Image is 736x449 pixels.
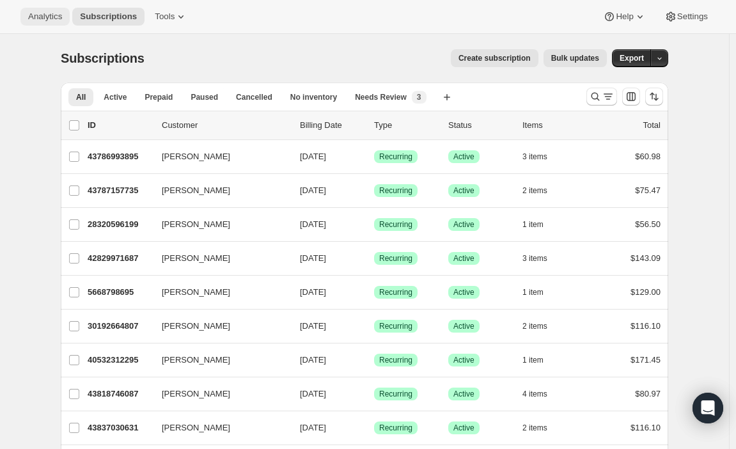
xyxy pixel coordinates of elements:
[453,321,474,331] span: Active
[154,350,282,370] button: [PERSON_NAME]
[88,286,152,299] p: 5668798695
[453,287,474,297] span: Active
[635,152,661,161] span: $60.98
[635,389,661,398] span: $80.97
[453,185,474,196] span: Active
[374,119,438,132] div: Type
[522,351,558,369] button: 1 item
[88,182,661,200] div: 43787157735[PERSON_NAME][DATE]SuccessRecurringSuccessActive2 items$75.47
[88,320,152,333] p: 30192664807
[522,389,547,399] span: 4 items
[635,219,661,229] span: $56.50
[630,423,661,432] span: $116.10
[88,218,152,231] p: 28320596199
[379,185,412,196] span: Recurring
[104,92,127,102] span: Active
[448,119,512,132] p: Status
[154,146,282,167] button: [PERSON_NAME]
[20,8,70,26] button: Analytics
[300,119,364,132] p: Billing Date
[551,53,599,63] span: Bulk updates
[162,320,230,333] span: [PERSON_NAME]
[154,316,282,336] button: [PERSON_NAME]
[300,253,326,263] span: [DATE]
[154,180,282,201] button: [PERSON_NAME]
[630,253,661,263] span: $143.09
[88,252,152,265] p: 42829971687
[162,252,230,265] span: [PERSON_NAME]
[453,389,474,399] span: Active
[643,119,661,132] p: Total
[61,51,145,65] span: Subscriptions
[612,49,652,67] button: Export
[379,152,412,162] span: Recurring
[300,423,326,432] span: [DATE]
[522,317,561,335] button: 2 items
[162,119,290,132] p: Customer
[300,219,326,229] span: [DATE]
[522,287,544,297] span: 1 item
[622,88,640,106] button: Customize table column order and visibility
[154,418,282,438] button: [PERSON_NAME]
[88,148,661,166] div: 43786993895[PERSON_NAME][DATE]SuccessRecurringSuccessActive3 items$60.98
[28,12,62,22] span: Analytics
[162,184,230,197] span: [PERSON_NAME]
[80,12,137,22] span: Subscriptions
[76,92,86,102] span: All
[88,119,152,132] p: ID
[522,283,558,301] button: 1 item
[693,393,723,423] div: Open Intercom Messenger
[522,253,547,264] span: 3 items
[453,253,474,264] span: Active
[453,355,474,365] span: Active
[379,287,412,297] span: Recurring
[616,12,633,22] span: Help
[379,389,412,399] span: Recurring
[154,214,282,235] button: [PERSON_NAME]
[88,317,661,335] div: 30192664807[PERSON_NAME][DATE]SuccessRecurringSuccessActive2 items$116.10
[522,182,561,200] button: 2 items
[657,8,716,26] button: Settings
[586,88,617,106] button: Search and filter results
[522,152,547,162] span: 3 items
[379,355,412,365] span: Recurring
[155,12,175,22] span: Tools
[88,184,152,197] p: 43787157735
[379,321,412,331] span: Recurring
[522,385,561,403] button: 4 items
[162,286,230,299] span: [PERSON_NAME]
[290,92,337,102] span: No inventory
[677,12,708,22] span: Settings
[300,355,326,365] span: [DATE]
[453,152,474,162] span: Active
[630,321,661,331] span: $116.10
[645,88,663,106] button: Sort the results
[300,152,326,161] span: [DATE]
[417,92,421,102] span: 3
[635,185,661,195] span: $75.47
[522,219,544,230] span: 1 item
[88,421,152,434] p: 43837030631
[522,148,561,166] button: 3 items
[300,389,326,398] span: [DATE]
[522,355,544,365] span: 1 item
[379,219,412,230] span: Recurring
[162,218,230,231] span: [PERSON_NAME]
[522,185,547,196] span: 2 items
[595,8,654,26] button: Help
[154,248,282,269] button: [PERSON_NAME]
[453,423,474,433] span: Active
[522,119,586,132] div: Items
[522,423,547,433] span: 2 items
[522,419,561,437] button: 2 items
[88,351,661,369] div: 40532312295[PERSON_NAME][DATE]SuccessRecurringSuccessActive1 item$171.45
[154,384,282,404] button: [PERSON_NAME]
[88,119,661,132] div: IDCustomerBilling DateTypeStatusItemsTotal
[300,321,326,331] span: [DATE]
[522,249,561,267] button: 3 items
[147,8,195,26] button: Tools
[191,92,218,102] span: Paused
[453,219,474,230] span: Active
[451,49,538,67] button: Create subscription
[162,421,230,434] span: [PERSON_NAME]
